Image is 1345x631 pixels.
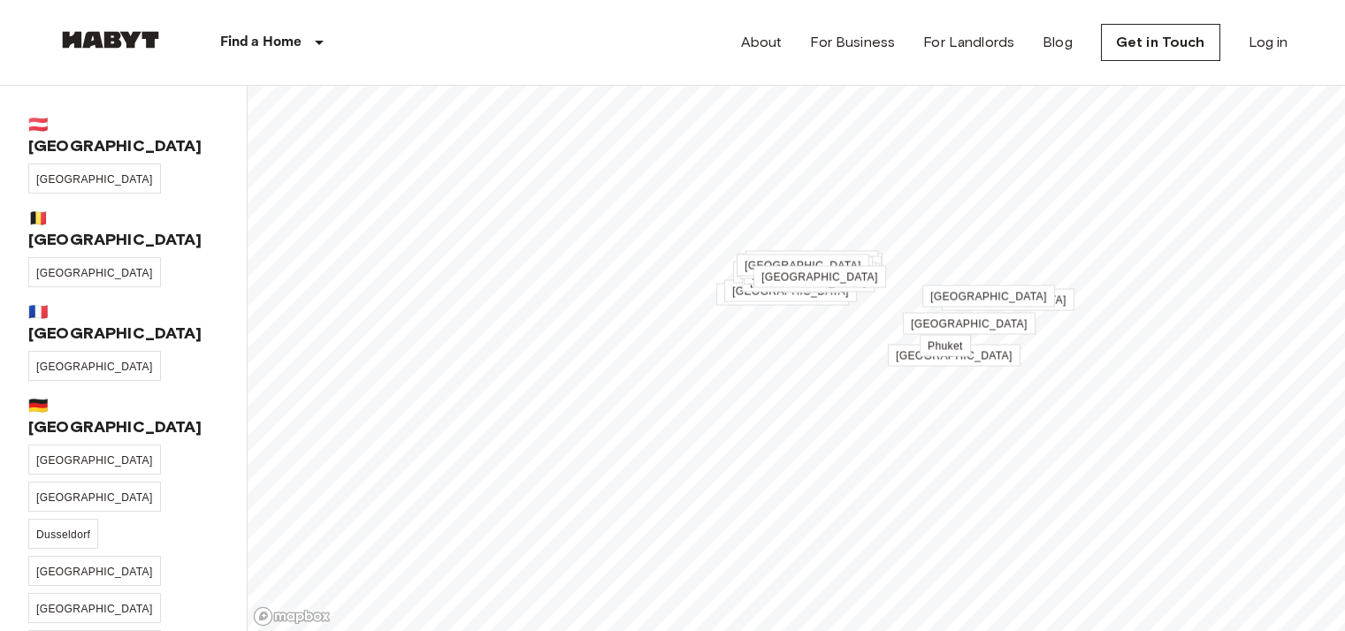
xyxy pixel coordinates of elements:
span: [GEOGRAPHIC_DATA] [36,173,153,186]
span: [GEOGRAPHIC_DATA] [930,291,1047,303]
a: About [741,32,783,53]
a: Mapbox logo [253,606,331,627]
a: [GEOGRAPHIC_DATA] [28,593,161,623]
span: [GEOGRAPHIC_DATA] [36,566,153,578]
span: [GEOGRAPHIC_DATA] [36,603,153,615]
img: Habyt [57,31,164,49]
span: [GEOGRAPHIC_DATA] [761,271,878,284]
span: [GEOGRAPHIC_DATA] [745,260,861,272]
a: Dusseldorf [28,519,98,549]
span: [GEOGRAPHIC_DATA] [950,294,1066,307]
span: [GEOGRAPHIC_DATA] [36,361,153,373]
a: Phuket [920,335,971,357]
span: 🇩🇪 [GEOGRAPHIC_DATA] [28,395,218,437]
div: Map marker [922,288,1055,307]
a: [GEOGRAPHIC_DATA] [903,313,1035,335]
div: Map marker [740,260,873,278]
span: [GEOGRAPHIC_DATA] [36,491,153,504]
a: [GEOGRAPHIC_DATA] [888,345,1020,367]
a: For Business [810,32,895,53]
span: 🇧🇪 [GEOGRAPHIC_DATA] [28,208,218,250]
a: [GEOGRAPHIC_DATA] [28,556,161,586]
div: Map marker [744,265,876,284]
div: Map marker [888,347,1020,366]
a: [GEOGRAPHIC_DATA] [753,266,886,288]
div: Map marker [724,283,857,301]
a: [GEOGRAPHIC_DATA] [745,251,878,273]
span: [GEOGRAPHIC_DATA] [732,285,849,298]
span: [GEOGRAPHIC_DATA] [36,454,153,467]
span: [GEOGRAPHIC_DATA] [896,350,1013,362]
div: Map marker [745,254,878,272]
a: [GEOGRAPHIC_DATA] [737,254,870,276]
a: For Landlords [923,32,1014,53]
div: Map marker [942,292,1074,310]
a: [GEOGRAPHIC_DATA] [28,445,161,475]
a: [GEOGRAPHIC_DATA] [28,163,161,194]
a: [GEOGRAPHIC_DATA] [724,280,857,302]
div: Map marker [742,273,875,292]
a: [GEOGRAPHIC_DATA] [28,351,161,381]
a: [GEOGRAPHIC_DATA] [733,262,866,284]
div: Map marker [903,315,1035,334]
div: Map marker [920,338,971,356]
div: Map marker [737,257,869,276]
a: [GEOGRAPHIC_DATA] [742,270,875,293]
span: Dusseldorf [36,528,90,541]
div: Map marker [716,286,849,305]
span: Phuket [928,340,963,353]
p: Find a Home [220,32,302,53]
a: [GEOGRAPHIC_DATA] [922,285,1055,308]
span: [GEOGRAPHIC_DATA] [911,318,1028,331]
a: Blog [1043,32,1073,53]
span: [GEOGRAPHIC_DATA] [36,267,153,279]
span: 🇫🇷 [GEOGRAPHIC_DATA] [28,301,218,344]
div: Map marker [733,264,866,283]
a: Get in Touch [1101,24,1220,61]
div: Map marker [753,269,886,287]
a: [GEOGRAPHIC_DATA] [28,482,161,512]
a: [GEOGRAPHIC_DATA] [28,257,161,287]
span: 🇦🇹 [GEOGRAPHIC_DATA] [28,114,218,156]
a: [GEOGRAPHIC_DATA] [716,284,849,306]
a: Log in [1249,32,1288,53]
span: [GEOGRAPHIC_DATA] [757,262,874,274]
a: [GEOGRAPHIC_DATA] [737,255,869,277]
